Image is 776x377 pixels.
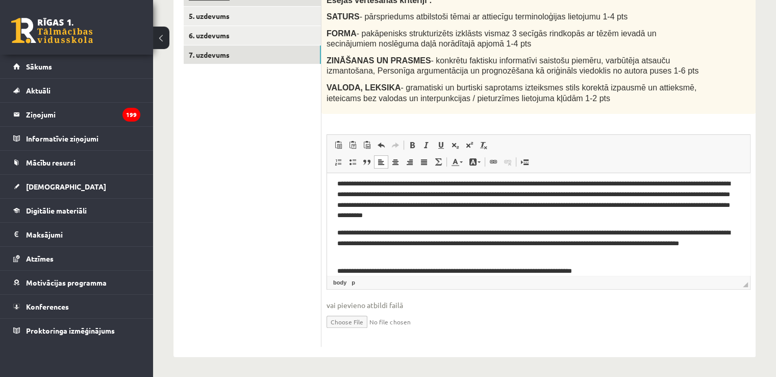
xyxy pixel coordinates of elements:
span: - konkrētu faktisku informatīvi saistošu piemēru, varbūtēja atsauču izmantošana, Personīga argume... [327,56,698,76]
strong: ZINĀŠANAS UN PRASMES [327,56,431,65]
a: p element [349,278,357,287]
a: Underline (Ctrl+U) [434,138,448,152]
a: Mācību resursi [13,151,140,174]
span: Aktuāli [26,86,51,95]
a: Ziņojumi199 [13,103,140,126]
legend: Ziņojumi [26,103,140,126]
a: Subscript [448,138,462,152]
a: Align Left [374,155,388,169]
span: Sākums [26,62,52,71]
span: Proktoringa izmēģinājums [26,326,115,335]
a: 6. uzdevums [184,26,321,45]
body: Editor, wiswyg-editor-user-answer-47025047815000 [10,6,413,104]
a: Italic (Ctrl+I) [419,138,434,152]
a: Paste from Word [360,138,374,152]
a: 7. uzdevums [184,45,321,64]
a: Aktuāli [13,79,140,102]
strong: FORMA [327,29,357,38]
a: Paste (Ctrl+V) [331,138,345,152]
a: Math [431,155,445,169]
span: Motivācijas programma [26,278,107,287]
span: Mācību resursi [26,158,76,167]
a: Center [388,155,403,169]
span: - pārspriedums atbilstoši tēmai ar attiecīgu terminoloģijas lietojumu 1-4 pts [327,12,628,21]
span: Resize [743,282,748,287]
a: Insert/Remove Bulleted List [345,155,360,169]
a: Superscript [462,138,477,152]
span: - gramatiski un burtiski saprotams izteiksmes stils korektā izpausmē un attieksmē, ieteicams bez ... [327,83,696,103]
a: Informatīvie ziņojumi [13,127,140,150]
a: Block Quote [360,155,374,169]
a: Paste as plain text (Ctrl+Shift+V) [345,138,360,152]
i: 199 [122,108,140,122]
a: Background Color [466,155,484,169]
a: Justify [417,155,431,169]
a: Konferences [13,295,140,318]
a: Atzīmes [13,247,140,270]
span: Digitālie materiāli [26,206,87,215]
span: [DEMOGRAPHIC_DATA] [26,182,106,191]
a: Link (Ctrl+K) [486,155,500,169]
a: Text Color [448,155,466,169]
strong: SATURS [327,12,360,21]
a: body element [331,278,348,287]
a: Sākums [13,55,140,78]
a: Insert/Remove Numbered List [331,155,345,169]
strong: VALODA, LEKSIKA [327,83,400,92]
a: Rīgas 1. Tālmācības vidusskola [11,18,93,43]
a: Redo (Ctrl+Y) [388,138,403,152]
a: Motivācijas programma [13,271,140,294]
a: Insert Page Break for Printing [517,155,532,169]
legend: Maksājumi [26,223,140,246]
a: Align Right [403,155,417,169]
span: Konferences [26,302,69,311]
a: Unlink [500,155,515,169]
span: - pakāpenisks strukturizēts izklāsts vismaz 3 secīgās rindkopās ar tēzēm ievadā un secinājumiem n... [327,29,656,49]
iframe: Editor, wiswyg-editor-user-answer-47025047815000 [327,173,750,275]
a: Bold (Ctrl+B) [405,138,419,152]
a: Maksājumi [13,223,140,246]
span: vai pievieno atbildi failā [327,300,750,311]
a: Remove Format [477,138,491,152]
legend: Informatīvie ziņojumi [26,127,140,150]
a: Undo (Ctrl+Z) [374,138,388,152]
a: Digitālie materiāli [13,199,140,222]
a: [DEMOGRAPHIC_DATA] [13,175,140,198]
a: 5. uzdevums [184,7,321,26]
span: Atzīmes [26,254,54,263]
a: Proktoringa izmēģinājums [13,319,140,342]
